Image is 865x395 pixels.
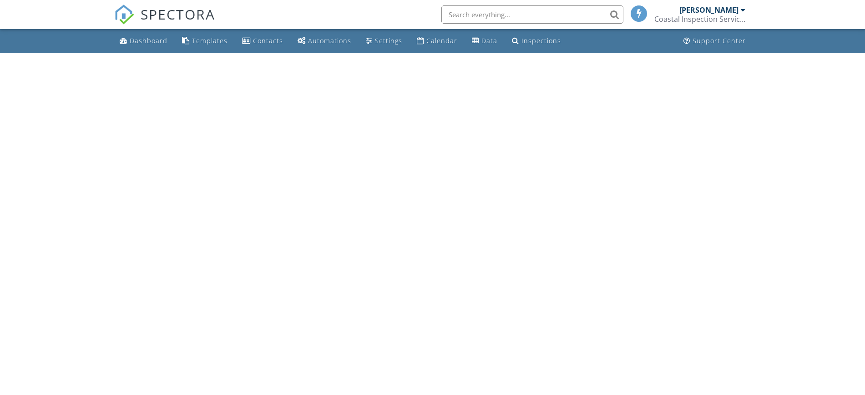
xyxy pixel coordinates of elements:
[141,5,215,24] span: SPECTORA
[130,36,167,45] div: Dashboard
[693,36,746,45] div: Support Center
[521,36,561,45] div: Inspections
[413,33,461,50] a: Calendar
[481,36,497,45] div: Data
[679,5,739,15] div: [PERSON_NAME]
[294,33,355,50] a: Automations (Basic)
[680,33,749,50] a: Support Center
[178,33,231,50] a: Templates
[253,36,283,45] div: Contacts
[114,12,215,31] a: SPECTORA
[362,33,406,50] a: Settings
[468,33,501,50] a: Data
[375,36,402,45] div: Settings
[114,5,134,25] img: The Best Home Inspection Software - Spectora
[508,33,565,50] a: Inspections
[192,36,228,45] div: Templates
[308,36,351,45] div: Automations
[116,33,171,50] a: Dashboard
[238,33,287,50] a: Contacts
[654,15,745,24] div: Coastal Inspection Services
[426,36,457,45] div: Calendar
[441,5,623,24] input: Search everything...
